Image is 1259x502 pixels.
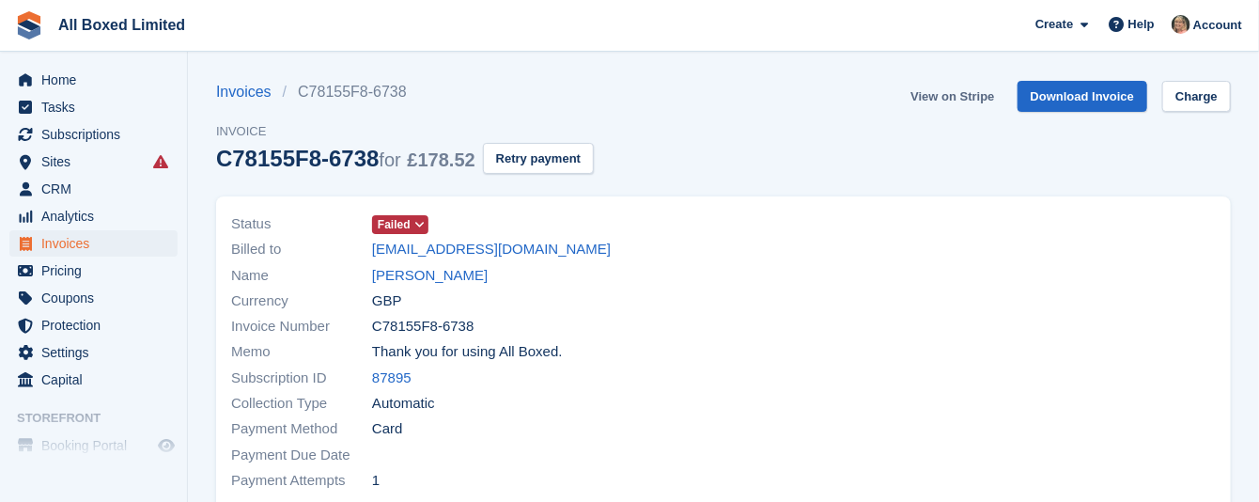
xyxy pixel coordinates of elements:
a: menu [9,149,178,175]
span: Subscription ID [231,368,372,389]
span: Coupons [41,285,154,311]
a: Invoices [216,81,283,103]
a: [PERSON_NAME] [372,265,488,287]
span: Pricing [41,258,154,284]
span: Collection Type [231,393,372,415]
span: Capital [41,367,154,393]
span: CRM [41,176,154,202]
span: Invoice Number [231,316,372,337]
a: menu [9,230,178,257]
img: Sandie Mills [1172,15,1190,34]
span: Payment Method [231,418,372,440]
span: Home [41,67,154,93]
i: Smart entry sync failures have occurred [153,154,168,169]
span: Payment Due Date [231,445,372,466]
a: [EMAIL_ADDRESS][DOMAIN_NAME] [372,239,611,260]
span: Protection [41,312,154,338]
a: menu [9,176,178,202]
span: Help [1128,15,1155,34]
span: Billed to [231,239,372,260]
a: menu [9,367,178,393]
a: View on Stripe [903,81,1002,112]
span: Payment Attempts [231,470,372,492]
span: Booking Portal [41,432,154,459]
a: Failed [372,213,428,235]
a: menu [9,339,178,366]
img: stora-icon-8386f47178a22dfd0bd8f6a31ec36ba5ce8667c1dd55bd0f319d3a0aa187defe.svg [15,11,43,39]
span: Sites [41,149,154,175]
span: Invoices [41,230,154,257]
span: Storefront [17,409,187,428]
a: menu [9,312,178,338]
span: Create [1035,15,1073,34]
span: GBP [372,290,402,312]
button: Retry payment [483,143,594,174]
span: Subscriptions [41,121,154,148]
div: C78155F8-6738 [216,146,475,171]
a: All Boxed Limited [51,9,193,40]
a: menu [9,121,178,148]
span: Card [372,418,403,440]
span: Memo [231,341,372,363]
a: menu [9,94,178,120]
a: menu [9,67,178,93]
a: menu [9,203,178,229]
a: Charge [1162,81,1231,112]
a: 87895 [372,368,412,389]
span: Automatic [372,393,435,415]
span: £178.52 [407,149,474,170]
a: menu [9,285,178,311]
span: Account [1193,16,1242,35]
a: Download Invoice [1018,81,1148,112]
a: menu [9,258,178,284]
span: Name [231,265,372,287]
span: for [379,149,400,170]
span: Analytics [41,203,154,229]
a: menu [9,432,178,459]
span: Invoice [216,122,594,141]
nav: breadcrumbs [216,81,594,103]
span: Failed [378,216,411,233]
span: Tasks [41,94,154,120]
a: Preview store [155,434,178,457]
span: Currency [231,290,372,312]
span: 1 [372,470,380,492]
span: Thank you for using All Boxed. [372,341,563,363]
span: Settings [41,339,154,366]
span: Status [231,213,372,235]
span: C78155F8-6738 [372,316,474,337]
